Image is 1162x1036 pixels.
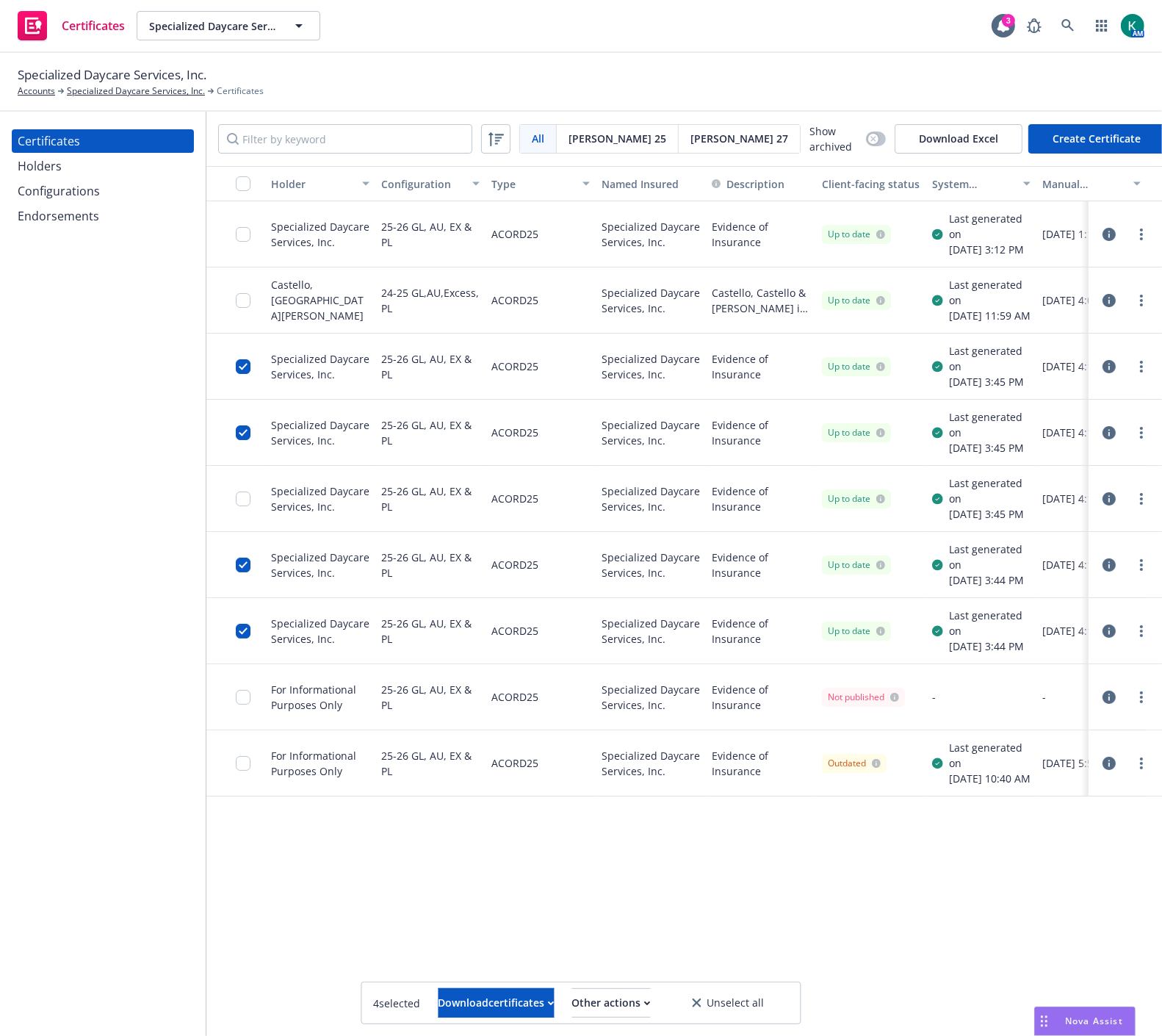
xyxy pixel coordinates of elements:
div: Specialized Daycare Services, Inc. [271,483,369,514]
div: [DATE] 10:40 AM [949,771,1031,786]
input: Filter by keyword [218,124,472,154]
input: Toggle Row Selected [236,690,250,705]
div: Specialized Daycare Services, Inc. [596,466,706,532]
span: All [532,131,544,146]
div: [DATE] 3:45 PM [949,506,1031,522]
div: 3 [1002,14,1015,27]
button: Evidence of Insurance [712,483,810,514]
div: Specialized Daycare Services, Inc. [271,550,369,580]
span: Download Excel [895,124,1022,154]
button: System certificate last generated [926,166,1036,201]
button: Downloadcertificates [439,988,555,1018]
div: ACORD25 [491,276,538,324]
button: Unselect all [668,988,789,1018]
div: - [1042,689,1141,705]
div: Last generated on [949,740,1031,771]
a: more [1133,358,1150,375]
button: Holder [265,166,375,201]
div: Last generated on [949,409,1031,440]
div: ACORD25 [491,673,538,721]
img: photo [1121,14,1144,37]
div: [DATE] 3:44 PM [949,638,1031,654]
span: Unselect all [707,998,765,1008]
button: Evidence of Insurance [712,550,810,580]
div: [DATE] 3:45 PM [949,440,1031,456]
div: ACORD25 [491,739,538,787]
div: Last generated on [949,542,1031,572]
div: ACORD25 [491,342,538,390]
div: 25-26 GL, AU, EX & PL [381,673,480,721]
div: ACORD25 [491,607,538,655]
div: [DATE] 3:44 PM [949,572,1031,588]
div: [DATE] 11:59 AM [949,308,1031,323]
span: Nova Assist [1065,1015,1123,1027]
a: more [1133,226,1150,243]
div: [DATE] 4:17 PM [1042,359,1141,374]
span: [PERSON_NAME] 25 [569,131,666,146]
a: Switch app [1087,11,1116,40]
div: Up to date [828,294,885,307]
a: Configurations [12,179,194,203]
div: Manual certificate last generated [1042,176,1125,192]
div: [DATE] 3:12 PM [949,242,1031,257]
div: Up to date [828,492,885,506]
button: Named Insured [596,166,706,201]
div: Specialized Daycare Services, Inc. [596,400,706,466]
input: Toggle Row Selected [236,624,250,638]
div: Last generated on [949,277,1031,308]
div: ACORD25 [491,210,538,258]
div: [DATE] 1:12 PM [1042,226,1141,242]
div: - [926,664,1036,730]
button: Evidence of Insurance [712,616,810,647]
button: Evidence of Insurance [712,351,810,382]
div: Up to date [828,360,885,373]
span: Castello, Castello & [PERSON_NAME] is included as an additional insured as required by a written ... [712,285,810,316]
button: Other actions [572,988,651,1018]
button: Specialized Daycare Services, Inc. [137,11,320,40]
a: more [1133,292,1150,309]
button: Evidence of Insurance [712,417,810,448]
div: Up to date [828,228,885,241]
div: Last generated on [949,343,1031,374]
span: 4 selected [374,996,421,1011]
div: ACORD25 [491,409,538,456]
div: 25-26 GL, AU, EX & PL [381,541,480,589]
div: Configurations [18,179,100,203]
a: Endorsements [12,204,194,228]
span: Certificates [217,84,264,98]
div: Drag to move [1035,1007,1053,1035]
div: Certificates [18,129,80,153]
div: For Informational Purposes Only [271,748,369,779]
input: Toggle Row Selected [236,558,250,572]
div: 25-26 GL, AU, EX & PL [381,475,480,522]
div: Up to date [828,426,885,439]
div: Specialized Daycare Services, Inc. [271,219,369,250]
div: [DATE] 4:15 PM [1042,623,1141,638]
span: Certificates [62,20,125,32]
div: Last generated on [949,608,1031,638]
span: Evidence of Insurance [712,682,810,713]
div: 25-26 GL, AU, EX & PL [381,739,480,787]
button: Manual certificate last generated [1036,166,1147,201]
button: Configuration [375,166,486,201]
div: [DATE] 3:45 PM [949,374,1031,389]
div: Castello, [GEOGRAPHIC_DATA][PERSON_NAME] [271,277,369,323]
a: more [1133,424,1150,442]
div: Outdated [828,757,881,770]
input: Toggle Row Selected [236,492,250,506]
div: Not published [828,691,899,704]
div: Client-facing status [822,176,920,192]
div: System certificate last generated [932,176,1014,192]
span: Evidence of Insurance [712,748,810,779]
div: Specialized Daycare Services, Inc. [596,532,706,598]
div: ACORD25 [491,541,538,589]
div: Specialized Daycare Services, Inc. [596,201,706,267]
div: 25-26 GL, AU, EX & PL [381,409,480,456]
span: Evidence of Insurance [712,219,810,250]
a: more [1133,556,1150,574]
span: Show archived [809,123,860,154]
div: Specialized Daycare Services, Inc. [271,417,369,448]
